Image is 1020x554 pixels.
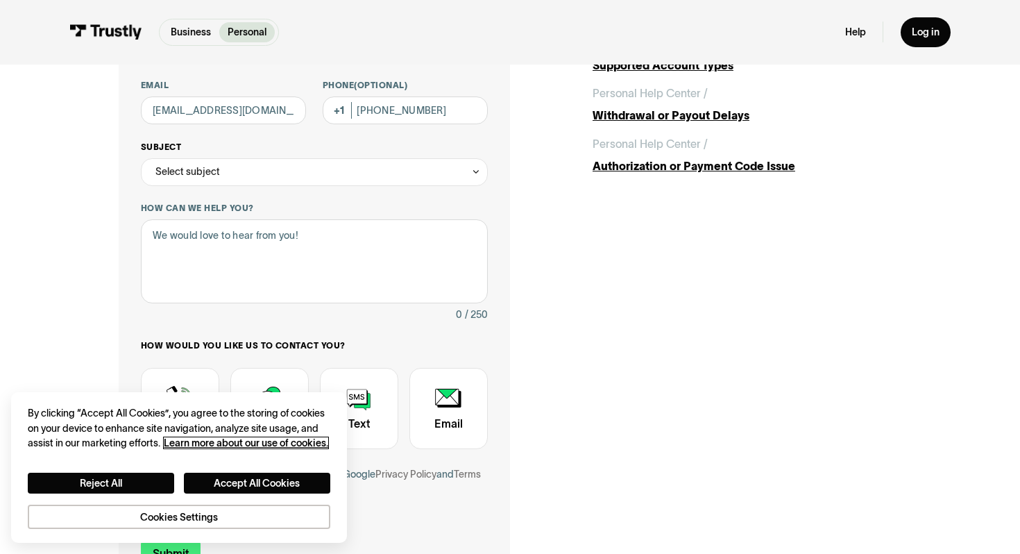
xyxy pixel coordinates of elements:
button: Reject All [28,473,174,494]
div: Privacy [28,406,330,528]
input: (555) 555-5555 [323,96,488,124]
p: Personal [228,25,266,40]
div: / 250 [465,306,488,323]
span: (Optional) [354,81,407,90]
label: Phone [323,80,488,91]
div: Log in [912,26,940,38]
a: More information about your privacy, opens in a new tab [164,437,328,448]
a: Log in [901,17,951,47]
div: Personal Help Center / [593,135,708,152]
div: Supported Account Types [593,57,901,74]
div: Personal Help Center / [593,85,708,101]
p: Business [171,25,211,40]
div: 0 [456,306,462,323]
label: Email [141,80,306,91]
a: Privacy Policy [375,469,436,480]
button: Cookies Settings [28,505,330,528]
a: Help [845,26,866,38]
a: Personal Help Center /Authorization or Payment Code Issue [593,135,901,174]
div: Select subject [155,163,220,180]
label: How would you like us to contact you? [141,340,488,351]
input: alex@mail.com [141,96,306,124]
img: Trustly Logo [69,24,142,40]
div: By clicking “Accept All Cookies”, you agree to the storing of cookies on your device to enhance s... [28,406,330,450]
button: Accept All Cookies [184,473,330,494]
div: Select subject [141,158,488,186]
label: Subject [141,142,488,153]
a: Personal [219,22,275,42]
a: Personal Help Center /Withdrawal or Payout Delays [593,85,901,124]
div: Authorization or Payment Code Issue [593,158,901,174]
label: How can we help you? [141,203,488,214]
a: Business [162,22,219,42]
div: Cookie banner [11,392,347,543]
div: Withdrawal or Payout Delays [593,107,901,124]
